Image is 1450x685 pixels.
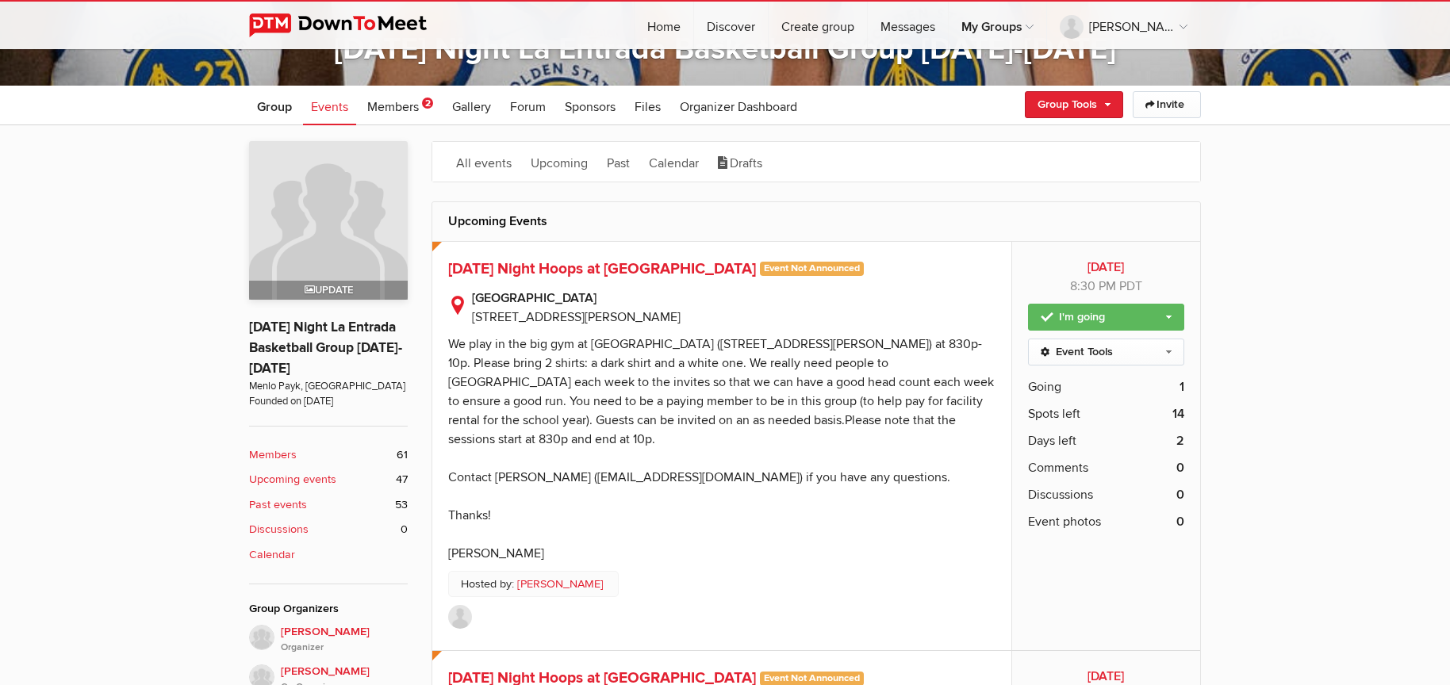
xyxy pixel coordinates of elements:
a: Group Tools [1025,91,1123,118]
h2: Upcoming Events [448,202,1184,240]
img: Thursday Night La Entrada Basketball Group 2025-2026 [249,141,408,300]
a: Discussions 0 [249,521,408,538]
b: Discussions [249,521,309,538]
span: Events [311,99,348,115]
a: [PERSON_NAME] [1047,2,1200,49]
a: [DATE] Night La Entrada Basketball Group [DATE]-[DATE] [334,31,1116,67]
span: Gallery [452,99,491,115]
a: Invite [1133,91,1201,118]
b: 1 [1180,377,1184,396]
b: [GEOGRAPHIC_DATA] [472,289,995,308]
span: Sponsors [565,99,616,115]
b: 0 [1176,512,1184,531]
a: Discover [694,2,768,49]
a: [DATE] Night Hoops at [GEOGRAPHIC_DATA] Event Not Announced [448,259,864,278]
b: Upcoming events [249,471,336,488]
a: Event Tools [1028,339,1184,365]
a: My Groups [949,2,1046,49]
span: 47 [396,471,408,488]
a: Upcoming [523,142,596,182]
span: 2 [422,98,433,109]
a: I'm going [1028,304,1184,331]
span: Update [305,284,353,297]
a: Calendar [249,546,408,564]
span: Group [257,99,292,115]
span: Spots left [1028,404,1080,423]
b: Calendar [249,546,295,564]
span: 8:30 PM [1070,278,1116,294]
a: Group [249,86,300,125]
div: Group Organizers [249,600,408,618]
span: [DATE] Night Hoops at [GEOGRAPHIC_DATA] [448,259,756,278]
a: Past events 53 [249,496,408,514]
span: [PERSON_NAME] [281,623,408,655]
span: Going [1028,377,1061,396]
a: [DATE] Night La Entrada Basketball Group [DATE]-[DATE] [249,319,402,377]
span: 61 [397,446,408,464]
img: DownToMeet [249,13,451,37]
span: 0 [401,521,408,538]
span: Days left [1028,431,1076,450]
a: Forum [502,86,554,125]
a: Members 61 [249,446,408,464]
b: Past events [249,496,307,514]
b: [DATE] [1028,258,1184,277]
a: Gallery [444,86,499,125]
span: Event photos [1028,512,1101,531]
b: 14 [1172,404,1184,423]
a: Past [599,142,638,182]
div: We play in the big gym at [GEOGRAPHIC_DATA] ([STREET_ADDRESS][PERSON_NAME]) at 830p-10p. Please b... [448,336,994,561]
a: Files [627,86,669,125]
a: Messages [868,2,948,49]
a: Home [635,2,693,49]
a: Members 2 [359,86,441,125]
a: [PERSON_NAME]Organizer [249,625,408,655]
span: Comments [1028,458,1088,477]
b: 2 [1176,431,1184,450]
a: All events [448,142,520,182]
span: Menlo Payk, [GEOGRAPHIC_DATA] [249,379,408,394]
a: [PERSON_NAME] [517,576,604,593]
a: Drafts [710,142,770,182]
a: Update [249,141,408,300]
b: Members [249,446,297,464]
span: [STREET_ADDRESS][PERSON_NAME] [472,309,681,325]
b: 0 [1176,485,1184,504]
p: Hosted by: [448,571,619,598]
b: 0 [1176,458,1184,477]
a: Organizer Dashboard [672,86,805,125]
span: Organizer Dashboard [680,99,797,115]
span: Members [367,99,419,115]
a: Calendar [641,142,707,182]
span: 53 [395,496,408,514]
span: Event Not Announced [760,262,864,276]
span: Forum [510,99,546,115]
span: America/Los_Angeles [1119,278,1142,294]
span: Discussions [1028,485,1093,504]
a: Sponsors [557,86,623,125]
span: Founded on [DATE] [249,394,408,409]
a: Upcoming events 47 [249,471,408,488]
img: H Lee hoops [448,605,472,629]
a: Create group [769,2,867,49]
a: Events [303,86,356,125]
span: Files [635,99,661,115]
i: Organizer [281,641,408,655]
img: H Lee hoops [249,625,274,650]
